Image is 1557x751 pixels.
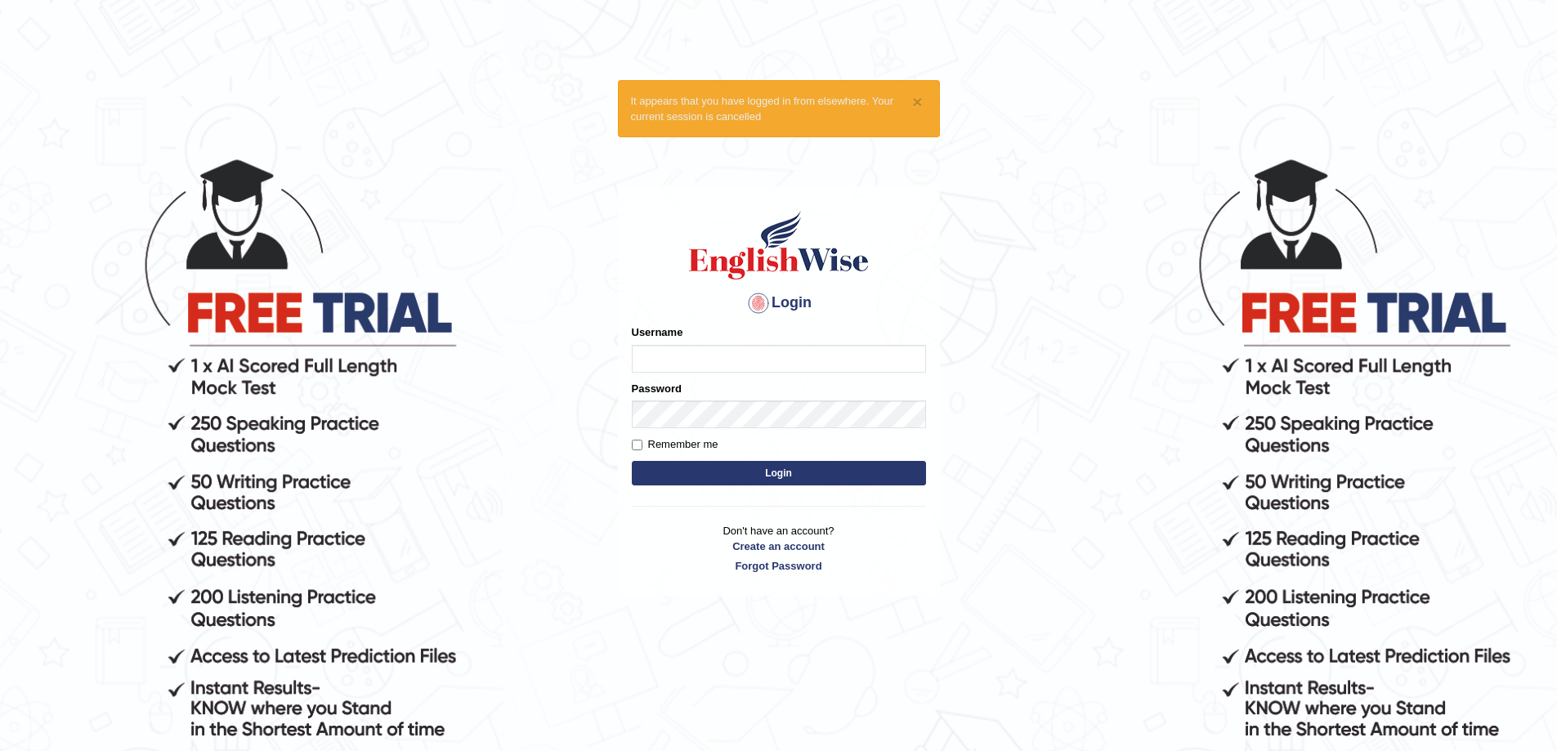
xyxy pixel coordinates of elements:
[686,208,872,282] img: Logo of English Wise sign in for intelligent practice with AI
[632,461,926,485] button: Login
[912,93,922,110] button: ×
[632,523,926,574] p: Don't have an account?
[632,381,682,396] label: Password
[632,436,718,453] label: Remember me
[632,558,926,574] a: Forgot Password
[632,324,683,340] label: Username
[632,290,926,316] h4: Login
[632,440,642,450] input: Remember me
[618,80,940,137] div: It appears that you have logged in from elsewhere. Your current session is cancelled
[632,539,926,554] a: Create an account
